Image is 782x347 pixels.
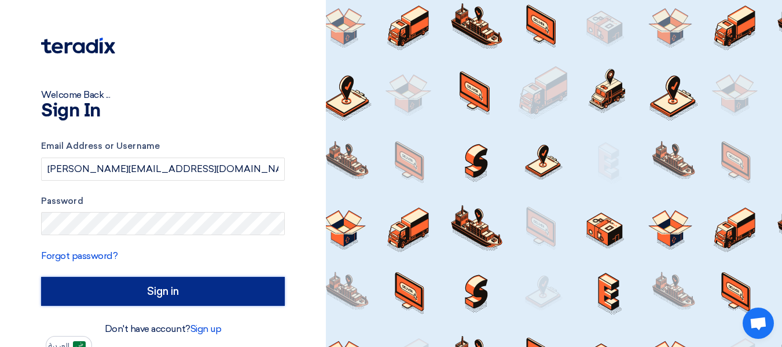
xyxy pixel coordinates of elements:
[41,195,285,208] label: Password
[41,88,285,102] div: Welcome Back ...
[41,158,285,181] input: Enter your business email or username
[41,277,285,306] input: Sign in
[41,38,115,54] img: Teradix logo
[743,308,774,339] div: Open chat
[41,250,118,261] a: Forgot password?
[41,322,285,336] div: Don't have account?
[41,140,285,153] label: Email Address or Username
[190,323,222,334] a: Sign up
[41,102,285,120] h1: Sign In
